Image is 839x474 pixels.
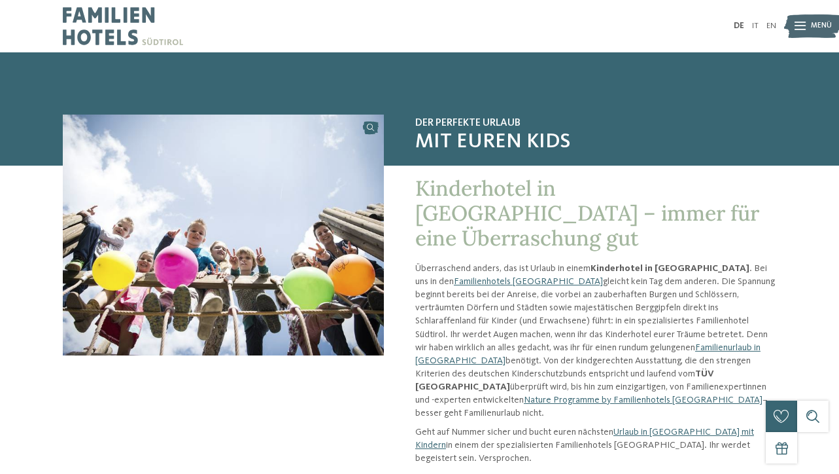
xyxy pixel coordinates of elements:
a: Urlaub in [GEOGRAPHIC_DATA] mit Kindern [415,428,754,450]
img: Kinderhotel in Südtirol für Spiel, Spaß und Action [63,115,384,355]
span: Kinderhotel in [GEOGRAPHIC_DATA] – immer für eine Überraschung gut [415,175,759,252]
a: Familienhotels [GEOGRAPHIC_DATA] [454,277,603,286]
a: DE [734,22,744,30]
p: Überraschend anders, das ist Urlaub in einem . Bei uns in den gleicht kein Tag dem anderen. Die S... [415,262,776,420]
span: Der perfekte Urlaub [415,117,776,130]
a: Nature Programme by Familienhotels [GEOGRAPHIC_DATA] [524,395,762,405]
a: IT [752,22,759,30]
a: Familienurlaub in [GEOGRAPHIC_DATA] [415,343,761,365]
span: Menü [811,21,832,31]
strong: Kinderhotel in [GEOGRAPHIC_DATA] [591,264,749,273]
p: Geht auf Nummer sicher und bucht euren nächsten in einem der spezialisierten Familienhotels [GEOG... [415,426,776,465]
a: EN [766,22,776,30]
span: mit euren Kids [415,130,776,155]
